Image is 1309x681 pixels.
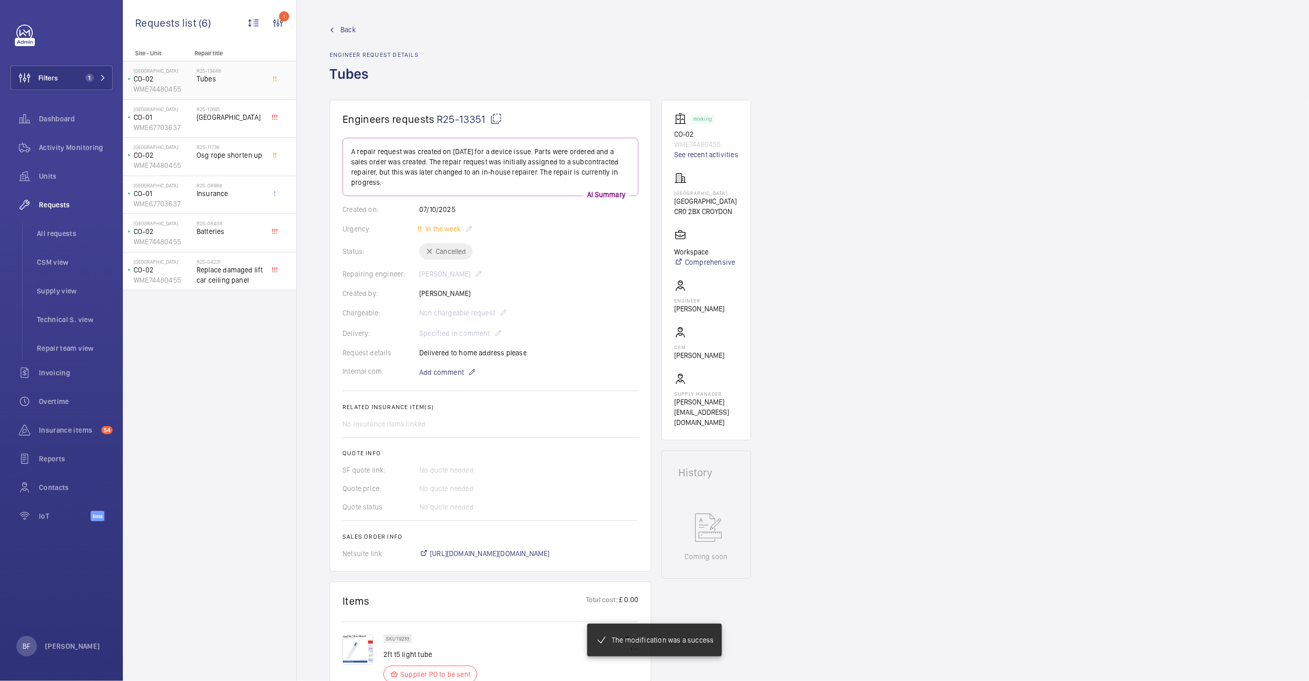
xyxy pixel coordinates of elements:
h1: Tubes [330,65,419,100]
p: [GEOGRAPHIC_DATA] [134,144,192,150]
p: [PERSON_NAME][EMAIL_ADDRESS][DOMAIN_NAME] [674,397,738,428]
h1: History [678,467,734,478]
span: Replace damaged lift car ceiling panel [197,265,264,285]
p: 2ft t5 light tube [383,649,477,659]
p: WME74480455 [134,84,192,94]
p: Workspace [674,247,735,257]
a: [URL][DOMAIN_NAME][DOMAIN_NAME] [419,548,550,559]
p: [GEOGRAPHIC_DATA] [674,190,737,196]
p: Total cost: [586,594,618,607]
span: [GEOGRAPHIC_DATA] [197,112,264,122]
p: BF [23,641,30,651]
h2: Related insurance item(s) [342,403,638,411]
h2: Engineer request details [330,51,419,58]
span: Engineers requests [342,113,435,125]
p: [PERSON_NAME] [45,641,100,651]
p: WME74480455 [674,139,738,150]
p: Repair title [195,50,262,57]
p: AI Summary [583,189,630,200]
p: Supply manager [674,391,738,397]
p: CSM [674,344,724,350]
p: Supplier PO to be sent [400,669,470,679]
p: [PERSON_NAME] [674,304,724,314]
p: CO-02 [134,150,192,160]
h2: R25-11739 [197,144,264,150]
p: [GEOGRAPHIC_DATA] [674,196,737,206]
span: Insurance [197,188,264,199]
a: See recent activities [674,150,738,160]
h2: R25-13448 [197,68,264,74]
span: Repair team view [37,343,113,353]
span: Batteries [197,226,264,237]
span: 1 [85,74,94,82]
p: CO-02 [134,265,192,275]
span: Requests list [135,16,199,29]
span: Back [340,25,356,35]
p: SKU 19233 [386,637,409,641]
span: CSM view [37,257,113,267]
p: CO-02 [134,226,192,237]
p: A repair request was created on [DATE] for a device issue. Parts were ordered and a sales order w... [351,146,630,187]
p: CO-02 [134,74,192,84]
p: WME74480455 [134,237,192,247]
span: Beta [91,511,104,521]
p: CO-01 [134,112,192,122]
p: CO-02 [674,129,738,139]
p: £ 0.00 [618,594,638,607]
span: Units [39,171,113,181]
p: WME74480455 [134,160,192,171]
span: Dashboard [39,114,113,124]
span: Insurance items [39,425,97,435]
span: 54 [101,426,113,434]
h2: R25-08988 [197,182,264,188]
span: Filters [38,73,58,83]
p: The modification was a success [612,635,714,645]
span: All requests [37,228,113,239]
span: Activity Monitoring [39,142,113,153]
span: Requests [39,200,113,210]
p: [GEOGRAPHIC_DATA] [134,106,192,112]
span: Add comment [419,367,464,377]
h2: R25-08408 [197,220,264,226]
a: Comprehensive [674,257,735,267]
span: Contacts [39,482,113,493]
p: CO-01 [134,188,192,199]
p: WME67703637 [134,122,192,133]
h2: R25-12695 [197,106,264,112]
p: Coming soon [684,551,727,562]
span: Reports [39,454,113,464]
p: Engineer [674,297,724,304]
span: Invoicing [39,368,113,378]
button: Filters1 [10,66,113,90]
h2: Quote info [342,450,638,457]
span: Technical S. view [37,314,113,325]
span: R25-13351 [437,113,502,125]
span: Osg rope shorten up [197,150,264,160]
img: DoXQ75JmZj_bLsn4i9PhcPWwBi8qDlKfy-4DRquwJ8QBMMil.png [342,634,373,665]
p: [GEOGRAPHIC_DATA] [134,68,192,74]
p: CR0 2BX CROYDON [674,206,737,217]
p: [GEOGRAPHIC_DATA] [134,259,192,265]
span: IoT [39,511,91,521]
span: Tubes [197,74,264,84]
h1: Items [342,594,370,607]
p: WME67703637 [134,199,192,209]
p: Working [693,117,712,121]
p: [GEOGRAPHIC_DATA] [134,220,192,226]
span: [URL][DOMAIN_NAME][DOMAIN_NAME] [430,548,550,559]
p: [PERSON_NAME] [674,350,724,360]
h2: R25-04231 [197,259,264,265]
p: [GEOGRAPHIC_DATA] [134,182,192,188]
img: elevator.svg [674,113,691,125]
p: Site - Unit [123,50,190,57]
p: WME74480455 [134,275,192,285]
span: Supply view [37,286,113,296]
span: Overtime [39,396,113,407]
h2: Sales order info [342,533,638,540]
